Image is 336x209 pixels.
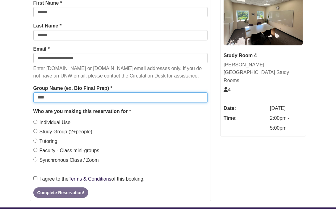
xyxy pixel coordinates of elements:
[270,113,303,133] dd: 2:00pm - 5:00pm
[33,148,37,152] input: Faculty - Class mini-groups
[224,103,267,113] dt: Date:
[270,103,303,113] dd: [DATE]
[224,87,231,92] span: The capacity of this space
[224,52,303,60] div: Study Room 4
[69,176,111,182] a: Terms & Conditions
[33,156,99,164] label: Synchronous Class / Zoom
[33,45,50,53] label: Email *
[33,157,37,161] input: Synchronous Class / Zoom
[33,175,145,183] label: I agree to the of this booking.
[33,139,37,143] input: Tutoring
[33,120,37,124] input: Individual Use
[33,107,208,115] legend: Who are you making this reservation for *
[33,187,88,198] button: Complete Reservation!
[224,113,267,123] dt: Time:
[224,61,303,85] div: [PERSON_NAME][GEOGRAPHIC_DATA] Study Rooms
[33,128,92,136] label: Study Group (2+people)
[33,176,37,180] input: I agree to theTerms & Conditionsof this booking.
[33,22,62,30] label: Last Name *
[33,137,57,145] label: Tutoring
[33,119,71,127] label: Individual Use
[33,129,37,133] input: Study Group (2+people)
[33,147,99,155] label: Faculty - Class mini-groups
[33,65,208,80] p: Enter [DOMAIN_NAME] or [DOMAIN_NAME] email addresses only. If you do not have an UNW email, pleas...
[33,84,112,92] label: Group Name (ex. Bio Final Prep) *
